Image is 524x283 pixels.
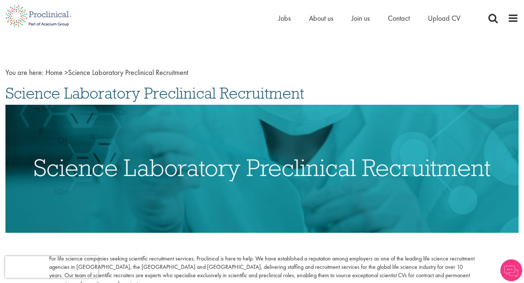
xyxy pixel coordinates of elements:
[5,83,304,103] span: Science Laboratory Preclinical Recruitment
[388,13,410,23] a: Contact
[352,13,370,23] a: Join us
[278,13,291,23] a: Jobs
[45,68,188,77] span: Science Laboratory Preclinical Recruitment
[5,105,519,233] img: Science Laboratory Preclinical Recruitment
[500,259,522,281] img: Chatbot
[5,68,44,77] span: You are here:
[309,13,333,23] a: About us
[45,68,63,77] a: breadcrumb link to Home
[5,256,98,278] iframe: reCAPTCHA
[64,68,68,77] span: >
[428,13,460,23] a: Upload CV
